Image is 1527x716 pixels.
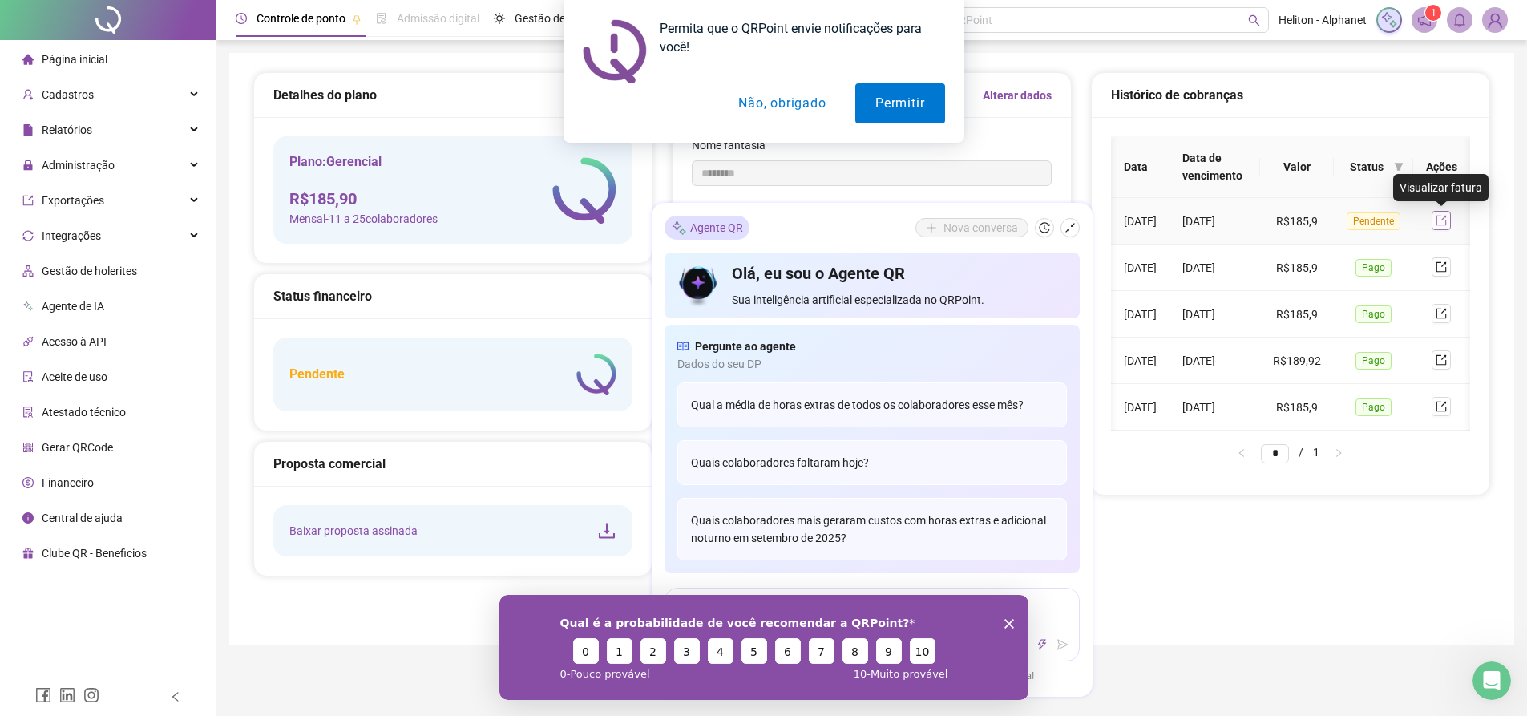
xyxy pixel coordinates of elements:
[732,291,1066,309] span: Sua inteligência artificial especializada no QRPoint.
[1355,352,1392,370] span: Pago
[59,687,75,703] span: linkedin
[42,229,101,242] span: Integrações
[1394,162,1404,172] span: filter
[677,355,1067,373] span: Dados do seu DP
[289,152,438,172] h5: Plano: Gerencial
[22,265,34,277] span: apartment
[1169,338,1260,384] td: [DATE]
[665,216,749,240] div: Agente QR
[1229,443,1254,463] button: left
[1032,635,1052,654] button: thunderbolt
[677,262,720,309] img: icon
[677,382,1067,427] div: Qual a média de horas extras de todos os colaboradores esse mês?
[1064,222,1076,233] span: shrink
[677,440,1067,485] div: Quais colaboradores faltaram hoje?
[289,188,438,210] h4: R$ 185,90
[42,441,113,454] span: Gerar QRCode
[1260,245,1334,291] td: R$185,9
[1053,635,1073,654] button: send
[42,370,107,383] span: Aceite de uso
[583,19,647,83] img: notification icon
[1169,198,1260,245] td: [DATE]
[22,477,34,488] span: dollar
[273,454,632,474] div: Proposta comercial
[499,595,1028,700] iframe: Pesquisa da QRPoint
[1260,136,1334,198] th: Valor
[915,218,1028,237] button: Nova conversa
[692,199,733,216] label: E-mail
[22,160,34,171] span: lock
[1229,443,1254,463] li: Página anterior
[1260,384,1334,431] td: R$185,9
[1355,398,1392,416] span: Pago
[695,338,796,355] span: Pergunte ao agente
[273,286,632,306] div: Status financeiro
[1111,245,1169,291] td: [DATE]
[22,548,34,559] span: gift
[1334,448,1343,458] span: right
[1326,443,1351,463] li: Próxima página
[1169,384,1260,431] td: [DATE]
[1436,308,1447,319] span: export
[1299,446,1303,459] span: /
[647,19,945,56] div: Permita que o QRPoint envie notificações para você!
[1169,291,1260,338] td: [DATE]
[677,338,689,355] span: read
[1261,443,1319,463] li: 1/1
[22,442,34,453] span: qrcode
[42,512,123,524] span: Central de ajuda
[1436,261,1447,273] span: export
[22,371,34,382] span: audit
[1111,338,1169,384] td: [DATE]
[22,230,34,241] span: sync
[1260,338,1334,384] td: R$189,92
[1355,259,1392,277] span: Pago
[42,547,147,560] span: Clube QR - Beneficios
[1326,443,1351,463] button: right
[289,522,418,540] span: Baixar proposta assinada
[1393,174,1489,201] div: Visualizar fatura
[42,335,107,348] span: Acesso à API
[22,336,34,347] span: api
[22,512,34,524] span: info-circle
[35,687,51,703] span: facebook
[1111,198,1169,245] td: [DATE]
[732,262,1066,285] h4: Olá, eu sou o Agente QR
[22,407,34,418] span: solution
[1347,212,1400,230] span: Pendente
[1436,354,1447,366] span: export
[1169,245,1260,291] td: [DATE]
[671,219,687,236] img: sparkle-icon.fc2bf0ac1784a2077858766a79e2daf3.svg
[1039,222,1050,233] span: history
[83,687,99,703] span: instagram
[1237,448,1246,458] span: left
[1436,215,1447,226] span: export
[1436,401,1447,412] span: export
[1111,384,1169,431] td: [DATE]
[42,265,137,277] span: Gestão de holerites
[677,498,1067,560] div: Quais colaboradores mais geraram custos com horas extras e adicional noturno em setembro de 2025?
[1347,158,1388,176] span: Status
[552,157,616,224] img: logo-atual-colorida-simples.ef1a4d5a9bda94f4ab63.png
[42,476,94,489] span: Financeiro
[1472,661,1511,700] iframe: Intercom live chat
[1169,136,1260,198] th: Data de vencimento
[22,195,34,206] span: export
[42,159,115,172] span: Administração
[718,83,846,123] button: Não, obrigado
[42,406,126,419] span: Atestado técnico
[42,300,104,313] span: Agente de IA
